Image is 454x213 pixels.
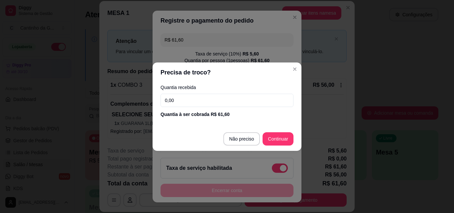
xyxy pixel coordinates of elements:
button: Continuar [263,132,293,146]
button: Close [289,64,300,74]
label: Quantia recebida [161,85,293,90]
header: Precisa de troco? [153,62,301,82]
div: Quantia à ser cobrada R$ 61,60 [161,111,293,118]
button: Não preciso [223,132,260,146]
